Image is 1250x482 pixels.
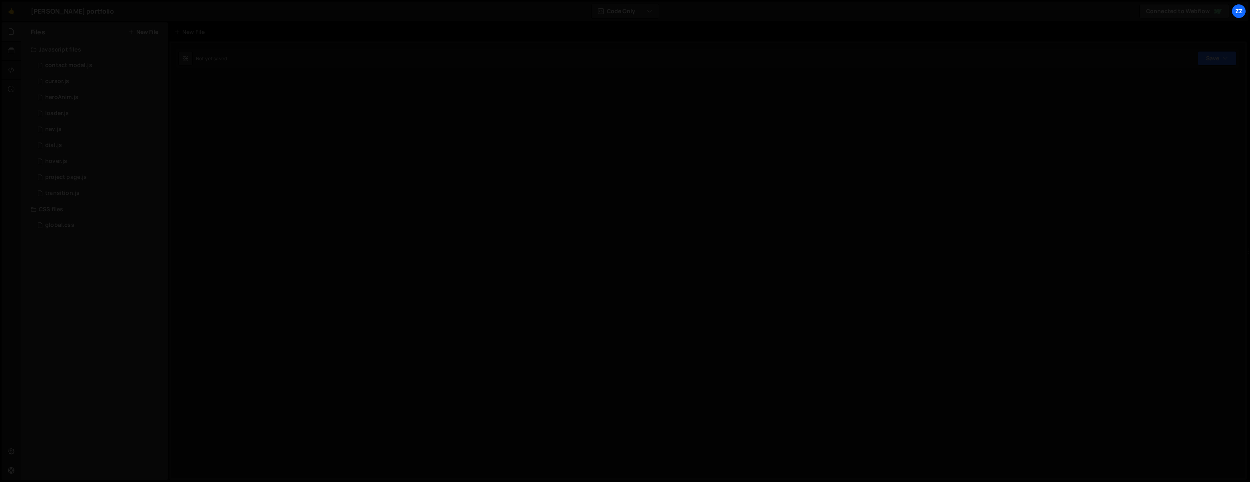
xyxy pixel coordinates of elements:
[31,89,168,105] div: 13232/40799.js
[45,94,78,101] div: heroAnim.js
[21,42,168,58] div: Javascript files
[31,217,168,233] div: 13232/32867.css
[1232,4,1246,18] a: zz
[45,190,80,197] div: transition.js
[31,6,114,16] div: [PERSON_NAME] portfolio
[592,4,659,18] button: Code Only
[45,110,69,117] div: loader.js
[31,105,168,121] div: 13232/33111.js
[45,158,67,165] div: hover.js
[31,28,45,36] h2: Files
[45,78,69,85] div: cursor.js
[45,174,87,181] div: project page.js
[31,153,168,169] div: 13232/40533.js
[1139,4,1229,18] a: Connected to Webflow
[45,62,92,69] div: contact modal.js
[196,55,227,62] div: Not yet saved
[174,28,208,36] div: New File
[1198,51,1236,65] button: Save
[45,126,62,133] div: nav.js
[31,73,168,89] div: 13232/40858.js
[45,222,74,229] div: global.css
[2,2,21,21] a: 🤙
[31,137,168,153] div: 13232/40470.js
[31,169,168,185] div: 13232/41254.js
[45,142,62,149] div: dial.js
[31,58,168,73] div: 13232/40994.js
[21,201,168,217] div: CSS files
[128,29,158,35] button: New File
[31,185,168,201] div: 13232/41168.js
[31,121,168,137] div: 13232/32957.js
